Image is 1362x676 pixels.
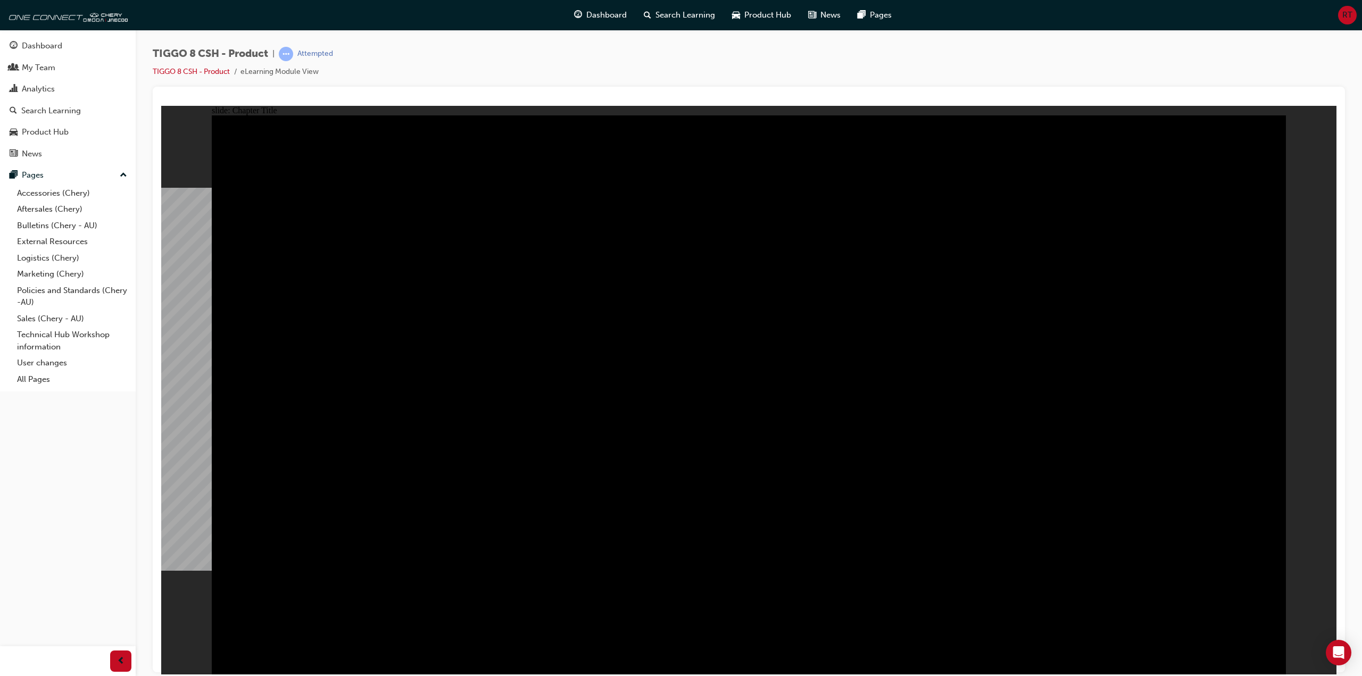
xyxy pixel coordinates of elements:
[120,169,127,182] span: up-icon
[566,4,635,26] a: guage-iconDashboard
[644,9,651,22] span: search-icon
[21,105,81,117] div: Search Learning
[4,58,131,78] a: My Team
[655,9,715,21] span: Search Learning
[10,171,18,180] span: pages-icon
[279,47,293,61] span: learningRecordVerb_ATTEMPT-icon
[732,9,740,22] span: car-icon
[153,67,230,76] a: TIGGO 8 CSH - Product
[4,101,131,121] a: Search Learning
[13,250,131,266] a: Logistics (Chery)
[849,4,900,26] a: pages-iconPages
[4,36,131,56] a: Dashboard
[1342,9,1352,21] span: RT
[4,79,131,99] a: Analytics
[22,148,42,160] div: News
[635,4,724,26] a: search-iconSearch Learning
[13,218,131,234] a: Bulletins (Chery - AU)
[586,9,627,21] span: Dashboard
[744,9,791,21] span: Product Hub
[1326,640,1351,665] div: Open Intercom Messenger
[4,165,131,185] button: Pages
[800,4,849,26] a: news-iconNews
[858,9,866,22] span: pages-icon
[153,48,268,60] span: TIGGO 8 CSH - Product
[10,85,18,94] span: chart-icon
[10,63,18,73] span: people-icon
[13,311,131,327] a: Sales (Chery - AU)
[13,266,131,282] a: Marketing (Chery)
[724,4,800,26] a: car-iconProduct Hub
[10,128,18,137] span: car-icon
[22,126,69,138] div: Product Hub
[297,49,333,59] div: Attempted
[22,169,44,181] div: Pages
[10,149,18,159] span: news-icon
[4,122,131,142] a: Product Hub
[117,655,125,668] span: prev-icon
[820,9,841,21] span: News
[13,355,131,371] a: User changes
[13,282,131,311] a: Policies and Standards (Chery -AU)
[4,144,131,164] a: News
[13,201,131,218] a: Aftersales (Chery)
[22,40,62,52] div: Dashboard
[1338,6,1357,24] button: RT
[240,66,319,78] li: eLearning Module View
[13,185,131,202] a: Accessories (Chery)
[272,48,275,60] span: |
[22,62,55,74] div: My Team
[13,327,131,355] a: Technical Hub Workshop information
[808,9,816,22] span: news-icon
[10,41,18,51] span: guage-icon
[13,233,131,250] a: External Resources
[574,9,582,22] span: guage-icon
[22,83,55,95] div: Analytics
[4,34,131,165] button: DashboardMy TeamAnalyticsSearch LearningProduct HubNews
[870,9,892,21] span: Pages
[5,4,128,26] img: oneconnect
[10,106,17,116] span: search-icon
[13,371,131,388] a: All Pages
